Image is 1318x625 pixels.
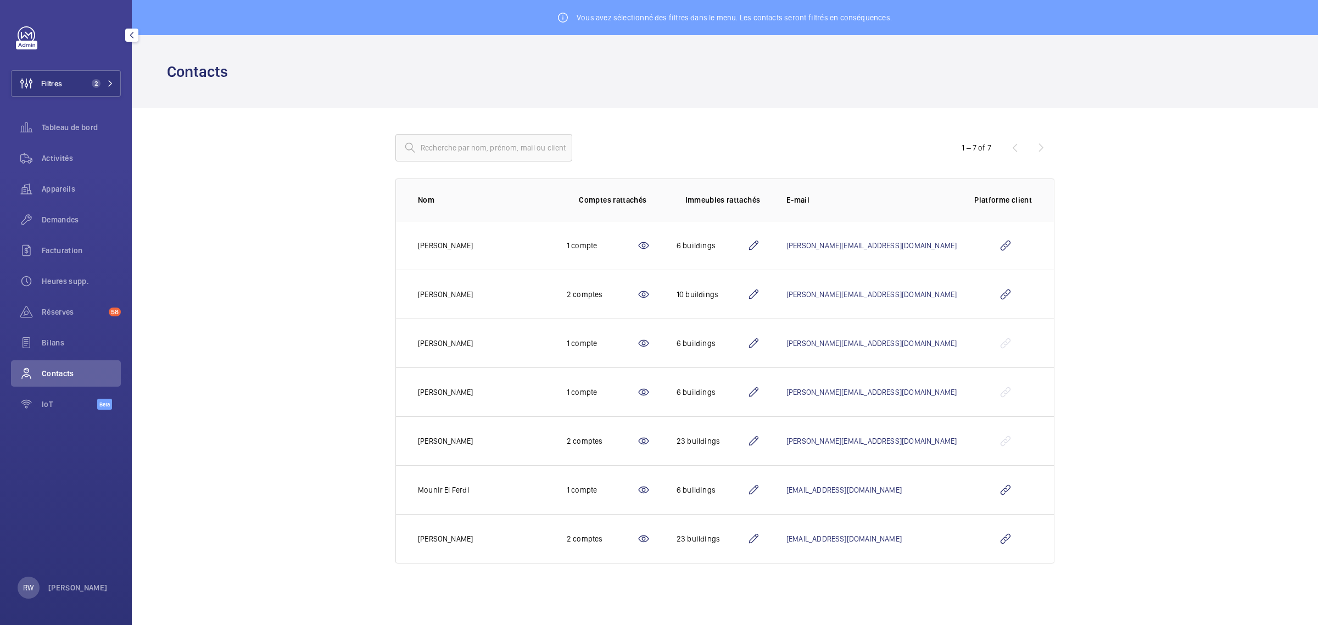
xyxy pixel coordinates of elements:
[418,436,473,447] p: [PERSON_NAME]
[786,290,957,299] a: [PERSON_NAME][EMAIL_ADDRESS][DOMAIN_NAME]
[42,276,121,287] span: Heures supp.
[42,368,121,379] span: Contacts
[418,194,549,205] p: Nom
[677,240,747,251] div: 6 buildings
[786,241,957,250] a: [PERSON_NAME][EMAIL_ADDRESS][DOMAIN_NAME]
[418,484,470,495] p: Mounir El Ferdi
[418,240,473,251] p: [PERSON_NAME]
[786,534,902,543] a: [EMAIL_ADDRESS][DOMAIN_NAME]
[42,306,104,317] span: Réserves
[567,289,637,300] div: 2 comptes
[418,289,473,300] p: [PERSON_NAME]
[677,289,747,300] div: 10 buildings
[42,183,121,194] span: Appareils
[786,388,957,397] a: [PERSON_NAME][EMAIL_ADDRESS][DOMAIN_NAME]
[92,79,100,88] span: 2
[42,245,121,256] span: Facturation
[974,194,1032,205] p: Platforme client
[395,134,572,161] input: Recherche par nom, prénom, mail ou client
[418,387,473,398] p: [PERSON_NAME]
[42,337,121,348] span: Bilans
[48,582,108,593] p: [PERSON_NAME]
[42,399,97,410] span: IoT
[567,240,637,251] div: 1 compte
[167,62,234,82] h1: Contacts
[685,194,761,205] p: Immeubles rattachés
[418,338,473,349] p: [PERSON_NAME]
[23,582,33,593] p: RW
[11,70,121,97] button: Filtres2
[677,338,747,349] div: 6 buildings
[97,399,112,410] span: Beta
[42,122,121,133] span: Tableau de bord
[962,142,991,153] div: 1 – 7 of 7
[41,78,62,89] span: Filtres
[677,436,747,447] div: 23 buildings
[567,338,637,349] div: 1 compte
[42,153,121,164] span: Activités
[579,194,646,205] p: Comptes rattachés
[567,436,637,447] div: 2 comptes
[567,533,637,544] div: 2 comptes
[42,214,121,225] span: Demandes
[786,339,957,348] a: [PERSON_NAME][EMAIL_ADDRESS][DOMAIN_NAME]
[677,387,747,398] div: 6 buildings
[786,486,902,494] a: [EMAIL_ADDRESS][DOMAIN_NAME]
[677,533,747,544] div: 23 buildings
[567,484,637,495] div: 1 compte
[418,533,473,544] p: [PERSON_NAME]
[786,194,957,205] p: E-mail
[109,308,121,316] span: 58
[677,484,747,495] div: 6 buildings
[567,387,637,398] div: 1 compte
[786,437,957,445] a: [PERSON_NAME][EMAIL_ADDRESS][DOMAIN_NAME]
